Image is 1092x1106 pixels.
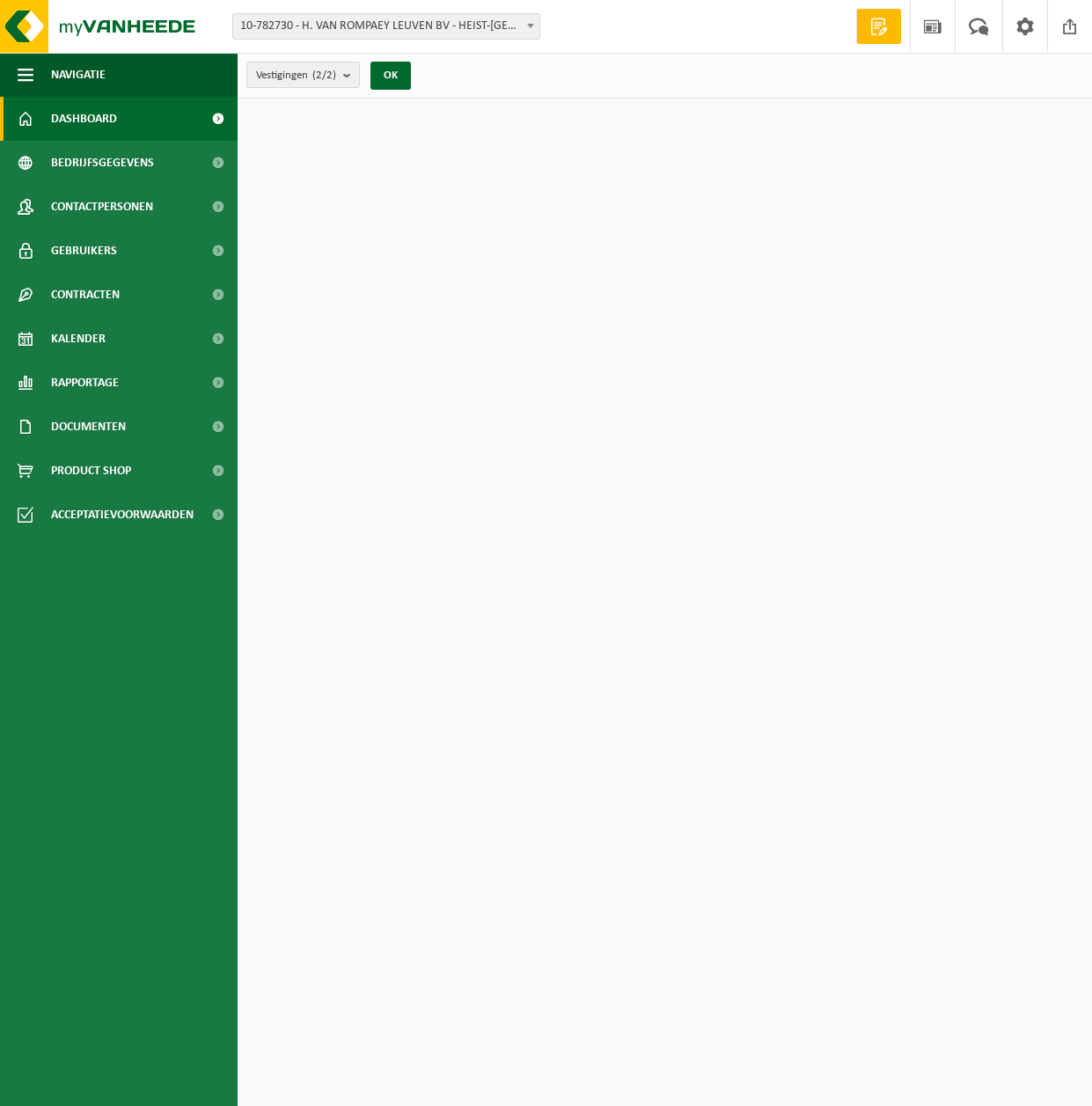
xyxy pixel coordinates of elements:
span: Navigatie [51,53,106,97]
button: OK [370,62,411,90]
span: 10-782730 - H. VAN ROMPAEY LEUVEN BV - HEIST-OP-DEN-BERG [233,14,539,39]
span: Bedrijfsgegevens [51,141,154,185]
button: Vestigingen(2/2) [246,62,360,88]
span: Documenten [51,405,126,449]
span: Dashboard [51,97,117,141]
span: Kalender [51,317,106,361]
span: Contracten [51,273,120,317]
span: Vestigingen [256,62,336,89]
span: Contactpersonen [51,185,153,229]
span: Rapportage [51,361,119,405]
count: (2/2) [312,70,336,81]
span: Product Shop [51,449,131,493]
span: 10-782730 - H. VAN ROMPAEY LEUVEN BV - HEIST-OP-DEN-BERG [232,13,540,40]
span: Gebruikers [51,229,117,273]
span: Acceptatievoorwaarden [51,493,194,537]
